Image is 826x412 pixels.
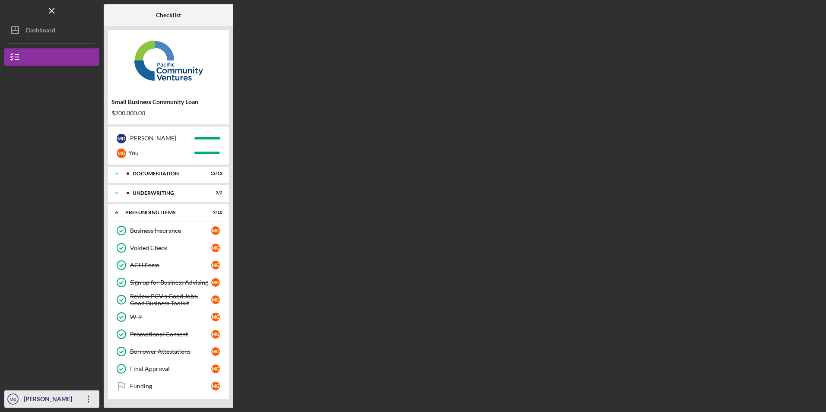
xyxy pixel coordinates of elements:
a: Promotional ConsentMG [112,326,225,343]
div: Sign up for Business Advising [130,279,211,286]
div: 13 / 13 [207,171,222,176]
a: W-9MG [112,308,225,326]
div: M D [117,134,126,143]
div: [PERSON_NAME] [22,390,78,410]
button: MG[PERSON_NAME] [4,390,99,408]
a: Business InsuranceMG [112,222,225,239]
div: M G [211,364,220,373]
div: M G [211,278,220,287]
a: Sign up for Business AdvisingMG [112,274,225,291]
div: 2 / 2 [207,190,222,196]
div: M G [211,244,220,252]
text: MG [10,397,16,402]
div: M G [211,295,220,304]
div: Dashboard [26,22,55,41]
a: Final ApprovalMG [112,360,225,377]
a: ACH FormMG [112,257,225,274]
div: Small Business Community Loan [111,98,226,105]
div: Prefunding Items [125,210,201,215]
a: Voided CheckMG [112,239,225,257]
img: Product logo [108,35,229,86]
div: Documentation [133,171,201,176]
div: M G [117,149,126,158]
a: Borrower AttestationsMG [112,343,225,360]
div: ACH Form [130,262,211,269]
div: Underwriting [133,190,201,196]
div: [PERSON_NAME] [128,131,194,146]
div: 9 / 10 [207,210,222,215]
div: Funding [130,383,211,390]
div: W-9 [130,314,211,320]
div: M G [211,261,220,269]
button: Dashboard [4,22,99,39]
div: M G [211,382,220,390]
a: Review PCV's Good Jobs, Good Business ToolkitMG [112,291,225,308]
div: M G [211,226,220,235]
div: Business Insurance [130,227,211,234]
b: Checklist [156,12,181,19]
div: You [128,146,194,160]
div: Voided Check [130,244,211,251]
div: Borrower Attestations [130,348,211,355]
div: Promotional Consent [130,331,211,338]
div: M G [211,347,220,356]
div: M G [211,313,220,321]
div: M G [211,330,220,339]
a: FundingMG [112,377,225,395]
div: $200,000.00 [111,110,226,117]
div: Final Approval [130,365,211,372]
div: Review PCV's Good Jobs, Good Business Toolkit [130,293,211,307]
